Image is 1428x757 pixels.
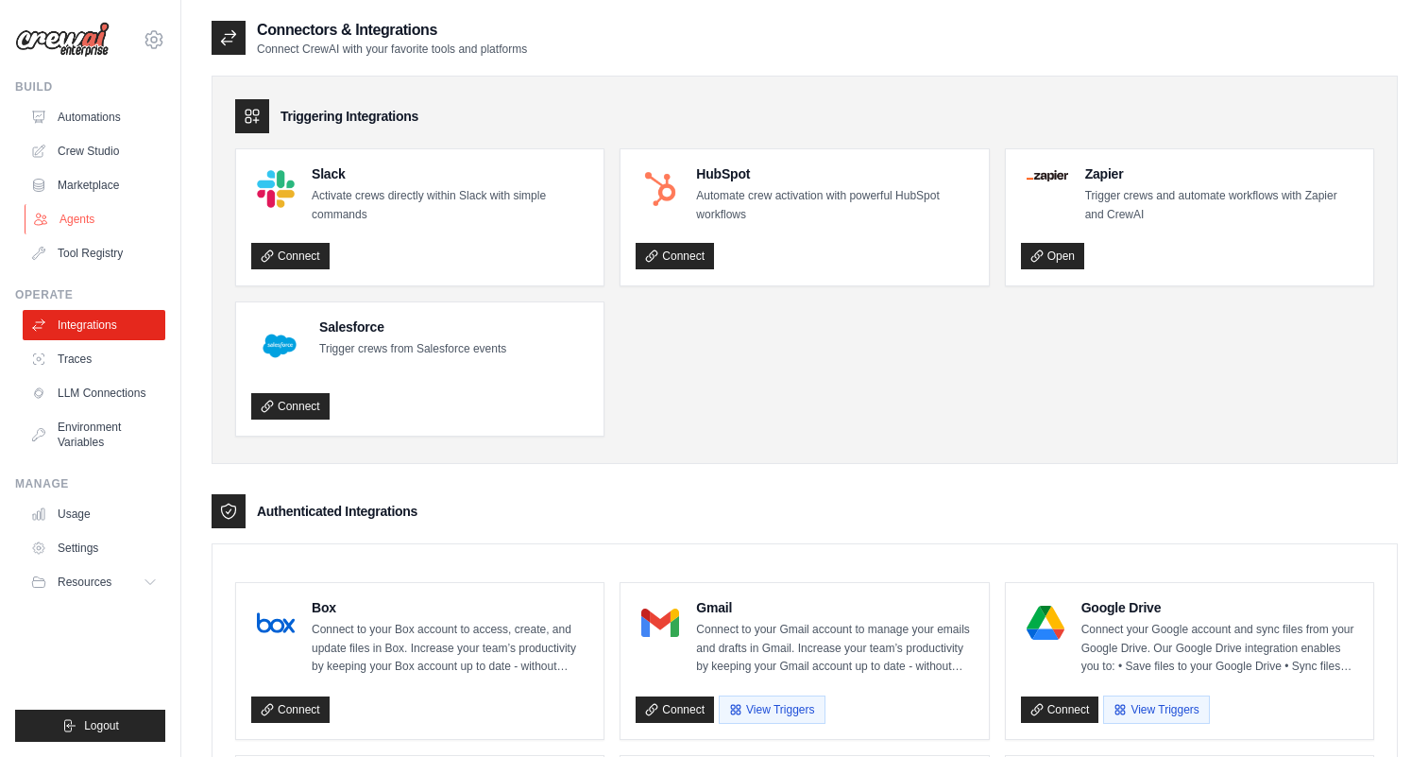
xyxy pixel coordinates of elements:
[1085,187,1358,224] p: Trigger crews and automate workflows with Zapier and CrewAI
[15,79,165,95] div: Build
[696,164,973,183] h4: HubSpot
[23,310,165,340] a: Integrations
[1027,604,1064,642] img: Google Drive Logo
[84,718,119,733] span: Logout
[251,697,330,723] a: Connect
[25,204,167,234] a: Agents
[251,243,330,269] a: Connect
[636,243,714,269] a: Connect
[312,621,588,677] p: Connect to your Box account to access, create, and update files in Box. Increase your team’s prod...
[251,393,330,420] a: Connect
[280,107,418,126] h3: Triggering Integrations
[1081,598,1358,617] h4: Google Drive
[319,340,506,359] p: Trigger crews from Salesforce events
[696,187,973,224] p: Automate crew activation with powerful HubSpot workflows
[319,318,506,336] h4: Salesforce
[23,136,165,166] a: Crew Studio
[312,187,588,224] p: Activate crews directly within Slack with simple commands
[23,378,165,408] a: LLM Connections
[1021,697,1099,723] a: Connect
[1081,621,1358,677] p: Connect your Google account and sync files from your Google Drive. Our Google Drive integration e...
[23,533,165,563] a: Settings
[312,164,588,183] h4: Slack
[719,696,824,724] button: View Triggers
[23,567,165,597] button: Resources
[1103,696,1209,724] button: View Triggers
[15,476,165,491] div: Manage
[15,710,165,742] button: Logout
[257,42,527,57] p: Connect CrewAI with your favorite tools and platforms
[636,697,714,723] a: Connect
[15,287,165,302] div: Operate
[696,621,973,677] p: Connect to your Gmail account to manage your emails and drafts in Gmail. Increase your team’s pro...
[23,499,165,529] a: Usage
[257,19,527,42] h2: Connectors & Integrations
[1027,170,1068,181] img: Zapier Logo
[257,170,295,208] img: Slack Logo
[23,344,165,374] a: Traces
[1021,243,1084,269] a: Open
[312,598,588,617] h4: Box
[1085,164,1358,183] h4: Zapier
[641,170,679,208] img: HubSpot Logo
[15,22,110,58] img: Logo
[696,598,973,617] h4: Gmail
[641,604,679,642] img: Gmail Logo
[257,604,295,642] img: Box Logo
[257,502,417,521] h3: Authenticated Integrations
[58,575,111,590] span: Resources
[23,170,165,200] a: Marketplace
[257,323,302,369] img: Salesforce Logo
[23,238,165,268] a: Tool Registry
[23,102,165,132] a: Automations
[23,412,165,457] a: Environment Variables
